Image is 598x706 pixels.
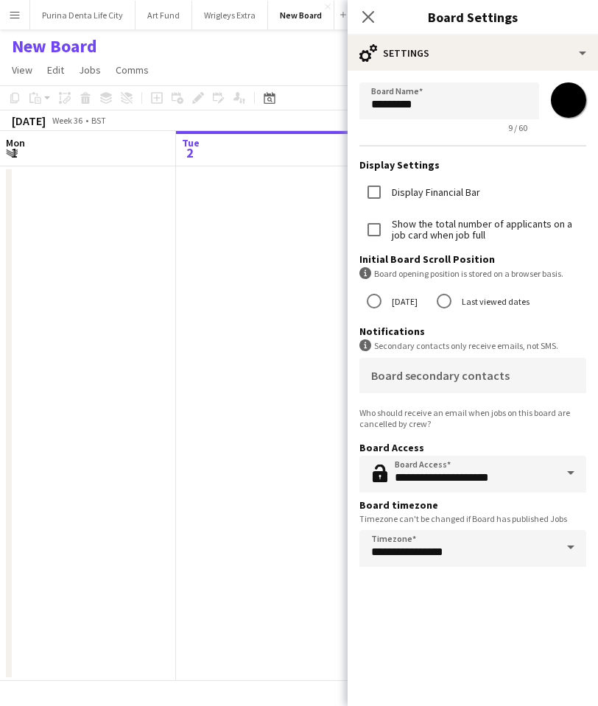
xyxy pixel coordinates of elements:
[359,325,586,338] h3: Notifications
[359,441,586,454] h3: Board Access
[180,144,200,161] span: 2
[30,1,136,29] button: Purina Denta Life City
[116,63,149,77] span: Comms
[359,513,586,524] div: Timezone can't be changed if Board has published Jobs
[136,1,192,29] button: Art Fund
[359,253,586,266] h3: Initial Board Scroll Position
[4,144,25,161] span: 1
[12,63,32,77] span: View
[496,122,539,133] span: 9 / 60
[12,35,97,57] h1: New Board
[49,115,85,126] span: Week 36
[389,290,418,313] label: [DATE]
[459,290,530,313] label: Last viewed dates
[389,187,480,198] label: Display Financial Bar
[79,63,101,77] span: Jobs
[73,60,107,80] a: Jobs
[6,60,38,80] a: View
[12,113,46,128] div: [DATE]
[371,368,510,383] mat-label: Board secondary contacts
[348,35,598,71] div: Settings
[41,60,70,80] a: Edit
[91,115,106,126] div: BST
[359,339,586,352] div: Secondary contacts only receive emails, not SMS.
[359,407,586,429] div: Who should receive an email when jobs on this board are cancelled by crew?
[47,63,64,77] span: Edit
[389,219,586,241] label: Show the total number of applicants on a job card when job full
[348,7,598,27] h3: Board Settings
[268,1,334,29] button: New Board
[359,267,586,280] div: Board opening position is stored on a browser basis.
[359,498,586,512] h3: Board timezone
[359,158,586,172] h3: Display Settings
[192,1,268,29] button: Wrigleys Extra
[110,60,155,80] a: Comms
[6,136,25,149] span: Mon
[182,136,200,149] span: Tue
